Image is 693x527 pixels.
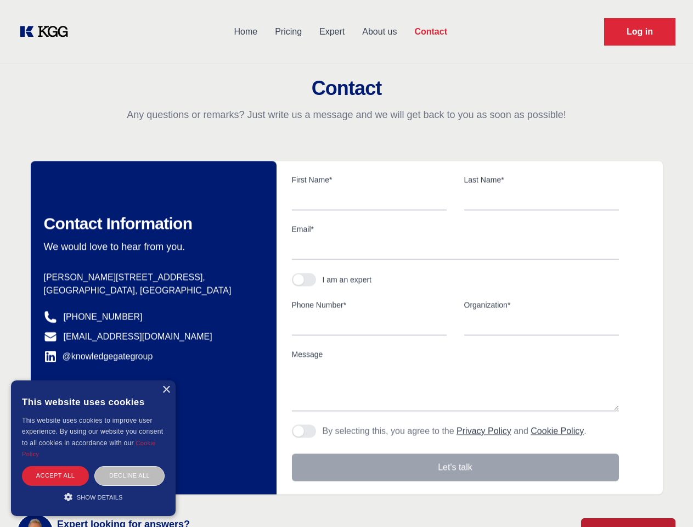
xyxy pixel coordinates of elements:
[44,350,153,363] a: @knowledgegategroup
[44,271,259,284] p: [PERSON_NAME][STREET_ADDRESS],
[18,23,77,41] a: KOL Knowledge Platform: Talk to Key External Experts (KEE)
[22,440,156,457] a: Cookie Policy
[44,284,259,297] p: [GEOGRAPHIC_DATA], [GEOGRAPHIC_DATA]
[292,174,447,185] label: First Name*
[323,424,587,438] p: By selecting this, you agree to the and .
[22,491,165,502] div: Show details
[22,466,89,485] div: Accept all
[311,18,353,46] a: Expert
[94,466,165,485] div: Decline all
[13,108,680,121] p: Any questions or remarks? Just write us a message and we will get back to you as soon as possible!
[64,310,143,323] a: [PHONE_NUMBER]
[44,240,259,253] p: We would love to hear from you.
[44,214,259,233] h2: Contact Information
[292,349,619,360] label: Message
[22,389,165,415] div: This website uses cookies
[464,174,619,185] label: Last Name*
[22,417,163,447] span: This website uses cookies to improve user experience. By using our website you consent to all coo...
[464,299,619,310] label: Organization*
[266,18,311,46] a: Pricing
[405,18,456,46] a: Contact
[292,299,447,310] label: Phone Number*
[457,426,511,435] a: Privacy Policy
[64,330,212,343] a: [EMAIL_ADDRESS][DOMAIN_NAME]
[225,18,266,46] a: Home
[353,18,405,46] a: About us
[323,274,372,285] div: I am an expert
[292,223,619,234] label: Email*
[13,77,680,99] h2: Contact
[77,494,123,501] span: Show details
[531,426,584,435] a: Cookie Policy
[292,453,619,481] button: Let's talk
[638,474,693,527] iframe: Chat Widget
[604,18,675,46] a: Request Demo
[162,386,170,394] div: Close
